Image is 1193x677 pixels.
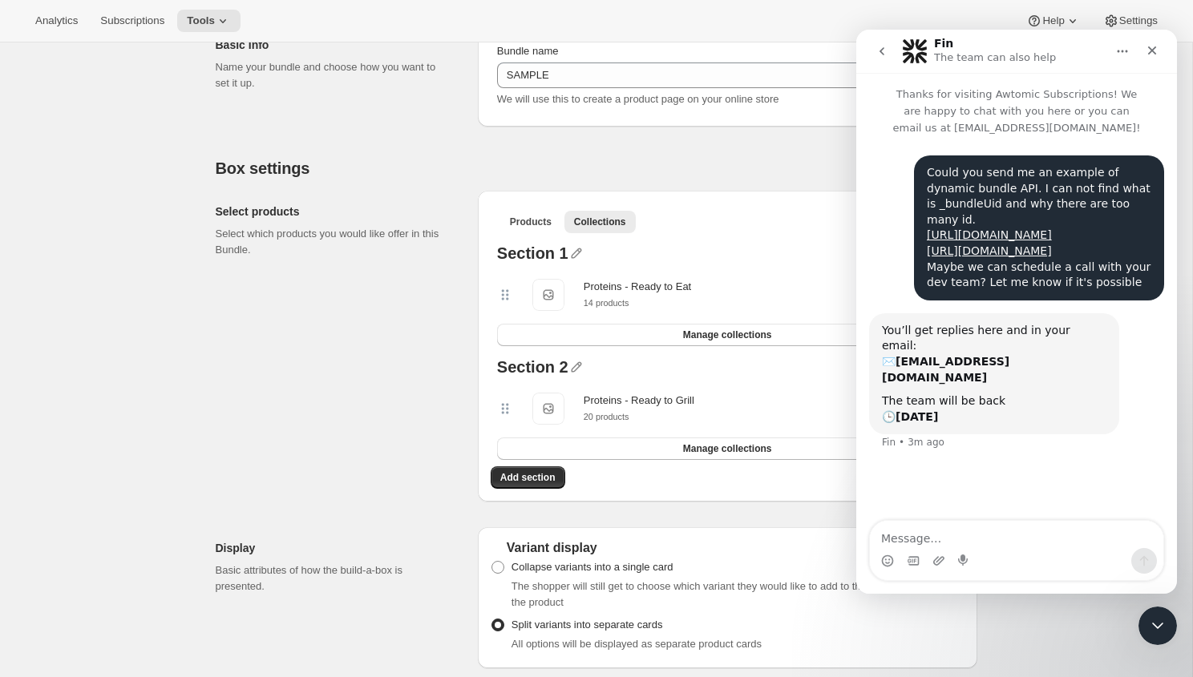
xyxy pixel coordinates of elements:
h2: Basic Info [216,37,452,53]
span: Tools [187,14,215,27]
span: Subscriptions [100,14,164,27]
small: 20 products [584,412,629,421]
span: Analytics [35,14,78,27]
div: Proteins - Ready to Eat [584,279,691,295]
div: Section 2 [497,359,568,380]
h2: Select products [216,204,452,220]
button: Tools [177,10,241,32]
p: Basic attributes of how the build-a-box is presented. [216,562,452,594]
span: Bundle name [497,45,559,57]
p: Name your bundle and choose how you want to set it up. [216,59,452,91]
h2: Box settings [216,159,977,178]
span: Help [1042,14,1064,27]
span: Manage collections [683,328,772,341]
span: Products [510,216,552,228]
button: Analytics [26,10,87,32]
span: Settings [1119,14,1158,27]
span: Manage collections [683,442,772,455]
small: 14 products [584,298,629,308]
div: Proteins - Ready to Grill [584,393,694,409]
span: All options will be displayed as separate product cards [512,638,762,650]
span: We will use this to create a product page on your online store [497,93,779,105]
iframe: Intercom live chat [856,30,1177,594]
button: Settings [1094,10,1167,32]
span: Collapse variants into a single card [512,561,673,573]
span: Add section [500,471,556,484]
iframe: Intercom live chat [1138,606,1177,645]
button: Manage collections [497,324,958,346]
span: Split variants into separate cards [512,619,663,631]
div: Section 1 [497,245,568,266]
div: Variant display [491,540,965,556]
span: Collections [574,216,626,228]
button: Subscriptions [91,10,174,32]
input: ie. Smoothie box [497,62,958,88]
p: Select which products you would like offer in this Bundle. [216,226,452,258]
button: Add section [491,466,565,489]
span: The shopper will still get to choose which variant they would like to add to the box when selecti... [512,580,958,608]
button: Manage collections [497,437,958,460]
h2: Display [216,540,452,556]
button: Help [1017,10,1090,32]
